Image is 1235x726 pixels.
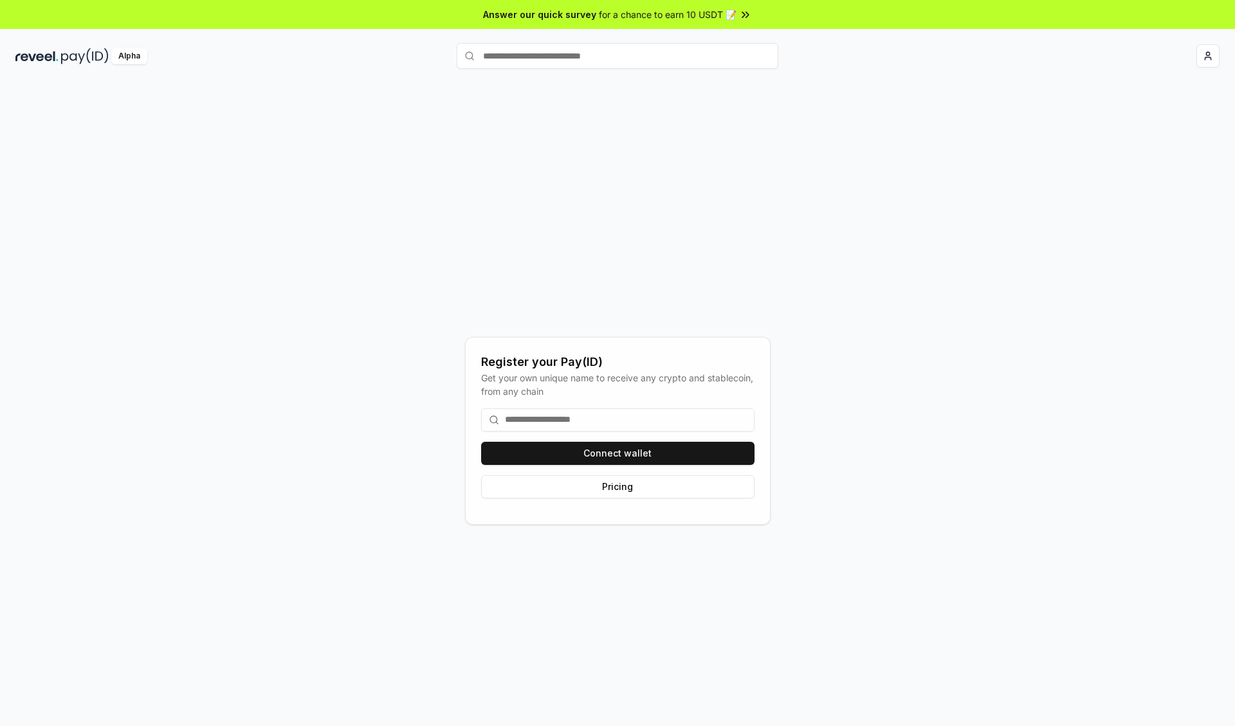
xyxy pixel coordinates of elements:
div: Register your Pay(ID) [481,353,755,371]
img: reveel_dark [15,48,59,64]
button: Pricing [481,475,755,498]
span: for a chance to earn 10 USDT 📝 [599,8,736,21]
span: Answer our quick survey [483,8,596,21]
div: Alpha [111,48,147,64]
button: Connect wallet [481,442,755,465]
img: pay_id [61,48,109,64]
div: Get your own unique name to receive any crypto and stablecoin, from any chain [481,371,755,398]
